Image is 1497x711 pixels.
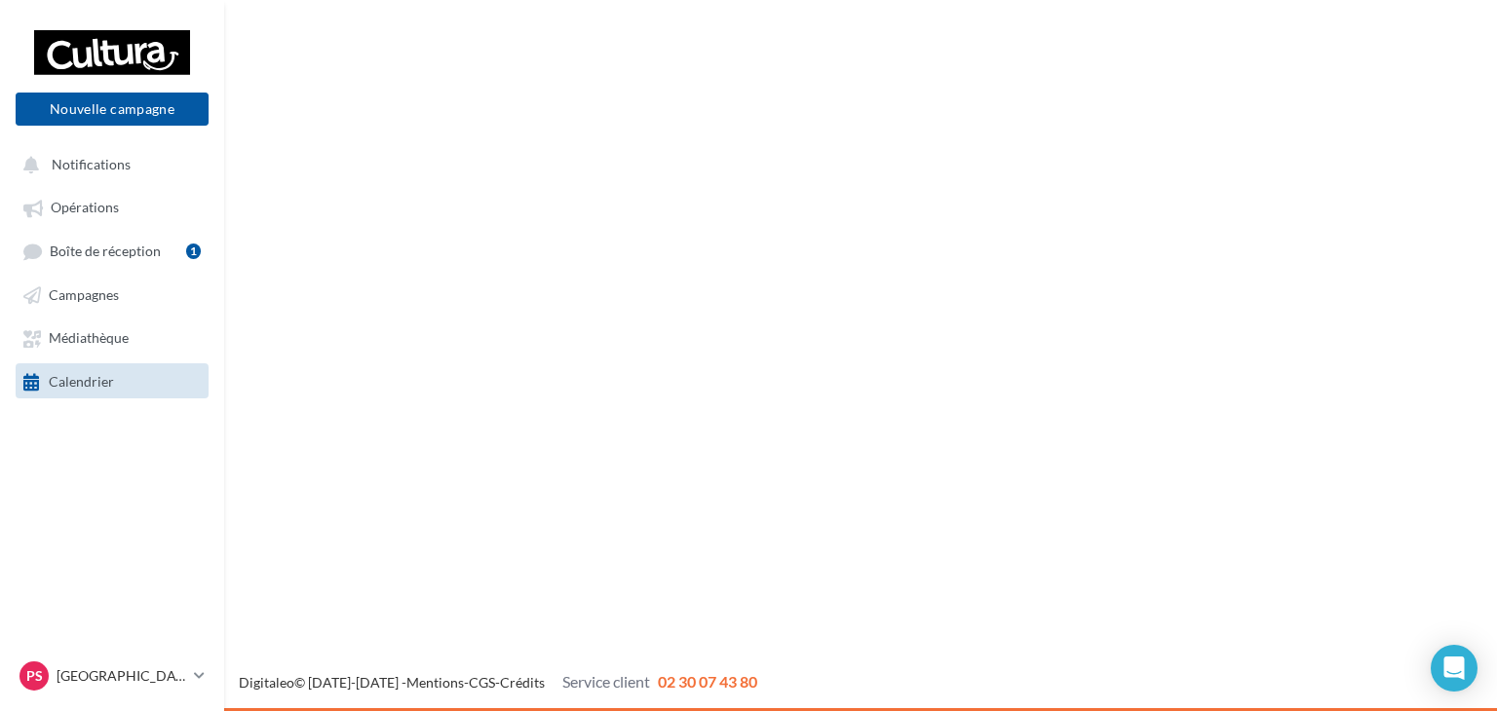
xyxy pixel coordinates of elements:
[16,93,209,126] button: Nouvelle campagne
[658,672,757,691] span: 02 30 07 43 80
[16,657,209,694] a: Ps [GEOGRAPHIC_DATA]
[469,674,495,691] a: CGS
[26,666,43,686] span: Ps
[57,666,186,686] p: [GEOGRAPHIC_DATA]
[239,674,294,691] a: Digitaleo
[50,243,161,259] span: Boîte de réception
[406,674,464,691] a: Mentions
[52,156,131,172] span: Notifications
[51,200,119,216] span: Opérations
[186,243,201,259] div: 1
[239,674,757,691] span: © [DATE]-[DATE] - - -
[12,189,212,224] a: Opérations
[49,286,119,303] span: Campagnes
[12,319,212,355] a: Médiathèque
[12,146,205,181] button: Notifications
[500,674,545,691] a: Crédits
[562,672,650,691] span: Service client
[12,233,212,269] a: Boîte de réception1
[1431,645,1478,692] div: Open Intercom Messenger
[12,363,212,398] a: Calendrier
[12,277,212,312] a: Campagnes
[49,373,114,390] span: Calendrier
[49,330,129,347] span: Médiathèque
